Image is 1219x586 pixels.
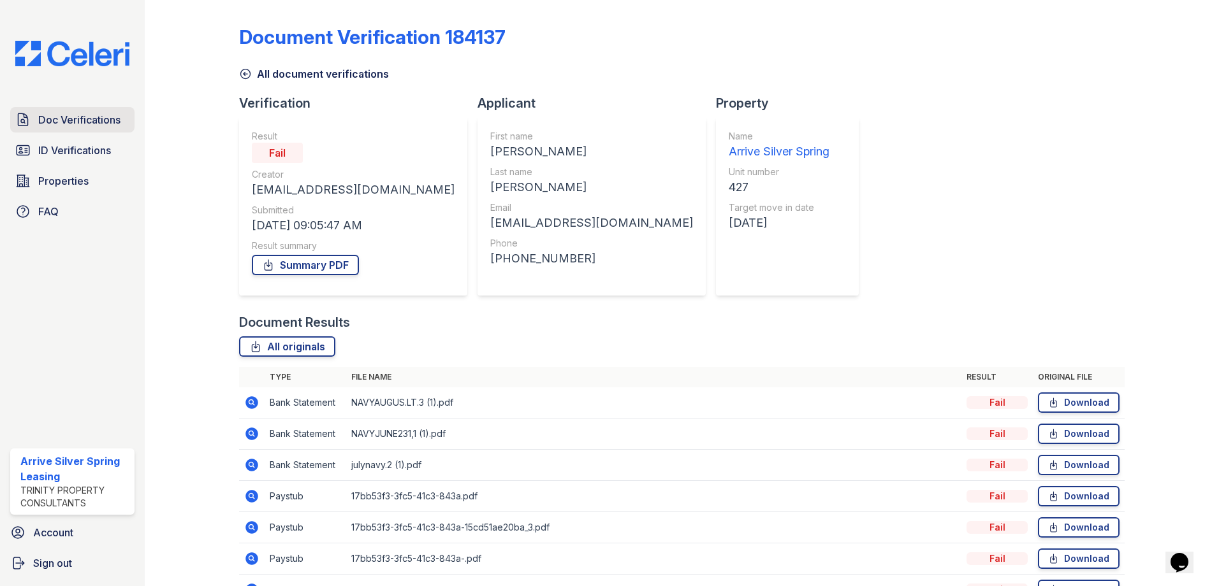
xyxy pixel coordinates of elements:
td: 17bb53f3-3fc5-41c3-843a-15cd51ae20ba_3.pdf [346,512,961,543]
div: Fail [967,396,1028,409]
th: File name [346,367,961,387]
div: Arrive Silver Spring Leasing [20,454,129,484]
div: [PHONE_NUMBER] [490,250,693,268]
td: Paystub [265,481,346,512]
div: Fail [967,427,1028,440]
a: Download [1038,424,1120,444]
div: [EMAIL_ADDRESS][DOMAIN_NAME] [252,181,455,199]
div: 427 [729,178,829,196]
div: [PERSON_NAME] [490,143,693,161]
div: [DATE] 09:05:47 AM [252,217,455,234]
th: Type [265,367,346,387]
th: Result [961,367,1033,387]
div: Document Results [239,313,350,331]
a: Download [1038,392,1120,413]
div: Fail [967,459,1028,471]
div: Fail [967,521,1028,534]
td: NAVYAUGUS.LT.3 (1).pdf [346,387,961,418]
a: Name Arrive Silver Spring [729,130,829,161]
div: Applicant [478,94,716,112]
iframe: chat widget [1165,535,1206,573]
div: Name [729,130,829,143]
div: [DATE] [729,214,829,232]
div: Creator [252,168,455,181]
span: Account [33,525,73,540]
a: Download [1038,455,1120,475]
div: Arrive Silver Spring [729,143,829,161]
div: Property [716,94,869,112]
th: Original file [1033,367,1125,387]
td: julynavy.2 (1).pdf [346,450,961,481]
td: Paystub [265,512,346,543]
div: Document Verification 184137 [239,25,506,48]
div: Phone [490,237,693,250]
div: Fail [967,552,1028,565]
a: FAQ [10,199,135,224]
div: [PERSON_NAME] [490,178,693,196]
div: Result summary [252,239,455,252]
div: [EMAIL_ADDRESS][DOMAIN_NAME] [490,214,693,232]
div: Result [252,130,455,143]
a: Download [1038,486,1120,506]
td: NAVYJUNE231,1 (1).pdf [346,418,961,450]
div: Last name [490,166,693,178]
div: Unit number [729,166,829,178]
a: Properties [10,168,135,194]
td: Paystub [265,543,346,575]
div: Email [490,201,693,214]
span: Sign out [33,555,72,571]
a: Doc Verifications [10,107,135,132]
a: Download [1038,548,1120,569]
img: CE_Logo_Blue-a8612792a0a2168367f1c8372b55b34899dd931a85d93a1a3d3e32e68fde9ad4.png [5,41,140,66]
td: Bank Statement [265,418,346,450]
a: All document verifications [239,66,389,82]
span: FAQ [38,204,59,219]
div: Submitted [252,204,455,217]
td: Bank Statement [265,387,346,418]
span: Properties [38,173,89,189]
td: 17bb53f3-3fc5-41c3-843a-.pdf [346,543,961,575]
a: Sign out [5,550,140,576]
div: Fail [967,490,1028,503]
div: Verification [239,94,478,112]
div: First name [490,130,693,143]
a: ID Verifications [10,138,135,163]
span: ID Verifications [38,143,111,158]
a: Summary PDF [252,255,359,275]
span: Doc Verifications [38,112,120,127]
div: Fail [252,143,303,163]
a: Download [1038,517,1120,538]
a: Account [5,520,140,545]
div: Target move in date [729,201,829,214]
td: Bank Statement [265,450,346,481]
div: Trinity Property Consultants [20,484,129,510]
td: 17bb53f3-3fc5-41c3-843a.pdf [346,481,961,512]
a: All originals [239,336,335,357]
